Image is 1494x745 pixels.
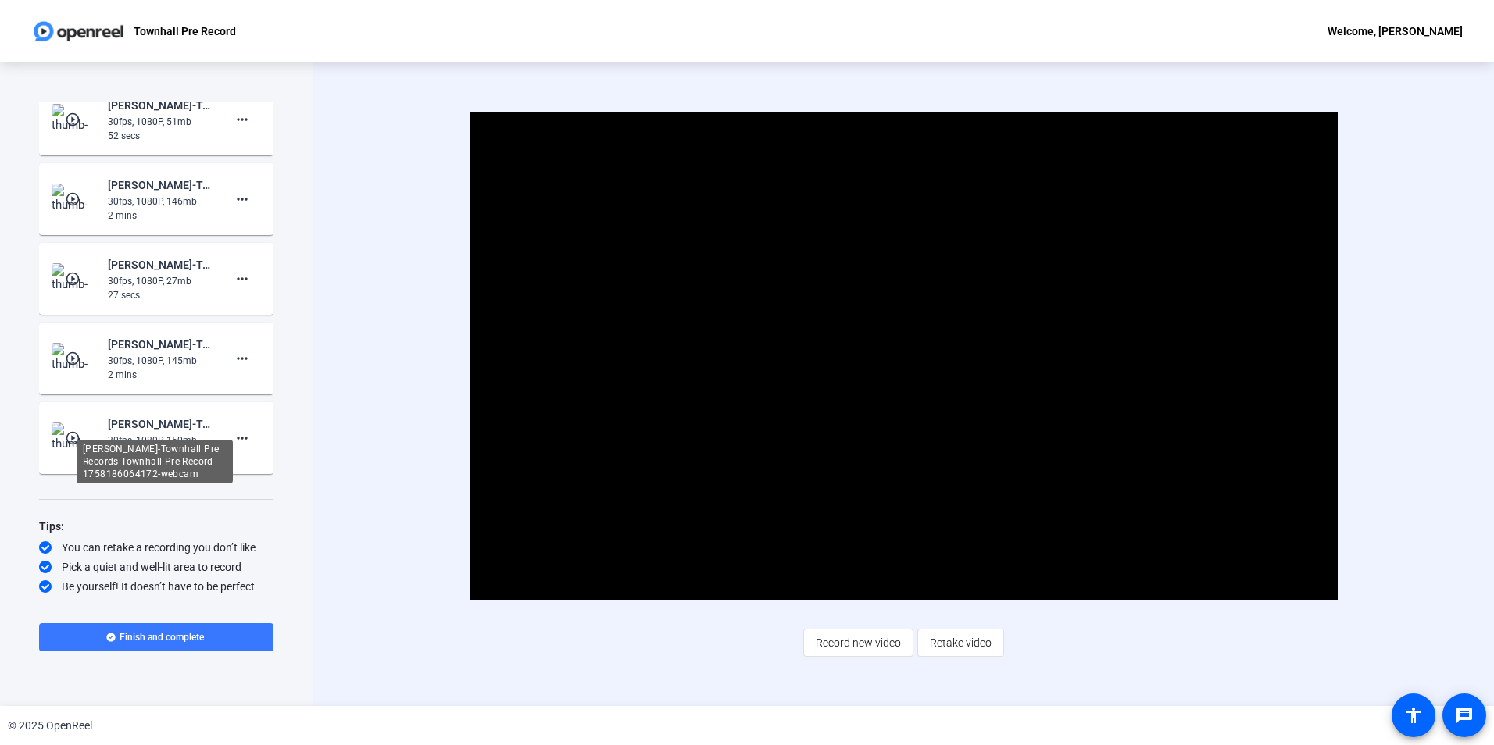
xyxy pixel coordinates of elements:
[65,351,84,366] mat-icon: play_circle_outline
[233,269,252,288] mat-icon: more_horiz
[108,368,213,382] div: 2 mins
[108,415,213,433] div: [PERSON_NAME]-Townhall Pre Records-Townhall Pre Record-1758186064172-webcam
[108,176,213,194] div: [PERSON_NAME]-Townhall Pre Records-Townhall Pre Record-1758194684285-webcam
[1404,706,1423,725] mat-icon: accessibility
[65,112,84,127] mat-icon: play_circle_outline
[108,194,213,209] div: 30fps, 1080P, 146mb
[39,579,273,594] div: Be yourself! It doesn’t have to be perfect
[108,209,213,223] div: 2 mins
[52,263,98,294] img: thumb-nail
[39,540,273,555] div: You can retake a recording you don’t like
[65,191,84,207] mat-icon: play_circle_outline
[39,517,273,536] div: Tips:
[65,430,84,446] mat-icon: play_circle_outline
[233,110,252,129] mat-icon: more_horiz
[816,628,901,658] span: Record new video
[108,255,213,274] div: [PERSON_NAME]-Townhall Pre Records-Townhall Pre Record-1758194627640-webcam
[134,22,236,41] p: Townhall Pre Record
[52,184,98,215] img: thumb-nail
[108,335,213,354] div: [PERSON_NAME]-Townhall Pre Records-Townhall Pre Record-1758187596055-webcam
[108,274,213,288] div: 30fps, 1080P, 27mb
[108,96,213,115] div: [PERSON_NAME]-Townhall Pre Records-Townhall Pre Record-1758194907506-webcam
[31,16,126,47] img: OpenReel logo
[233,429,252,447] mat-icon: more_horiz
[8,718,92,734] div: © 2025 OpenReel
[917,629,1004,657] button: Retake video
[52,104,98,135] img: thumb-nail
[120,631,204,643] span: Finish and complete
[108,115,213,129] div: 30fps, 1080P, 51mb
[39,559,273,575] div: Pick a quiet and well-lit area to record
[65,271,84,287] mat-icon: play_circle_outline
[52,422,98,454] img: thumb-nail
[233,349,252,368] mat-icon: more_horiz
[1455,706,1474,725] mat-icon: message
[803,629,913,657] button: Record new video
[108,354,213,368] div: 30fps, 1080P, 145mb
[108,129,213,143] div: 52 secs
[1328,22,1463,41] div: Welcome, [PERSON_NAME]
[52,343,98,374] img: thumb-nail
[470,112,1338,600] div: Video Player
[77,440,233,483] div: [PERSON_NAME]-Townhall Pre Records-Townhall Pre Record-1758186064172-webcam
[233,190,252,209] mat-icon: more_horiz
[39,623,273,651] button: Finish and complete
[108,288,213,302] div: 27 secs
[930,628,992,658] span: Retake video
